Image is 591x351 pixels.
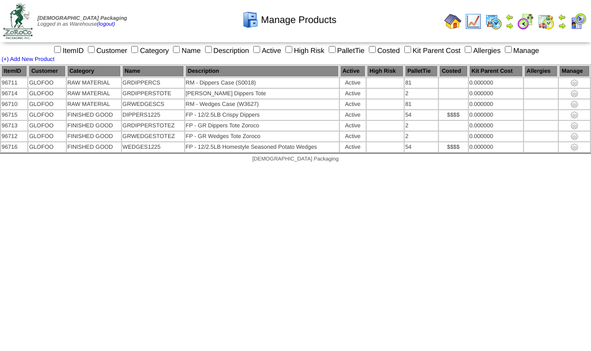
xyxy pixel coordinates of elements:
[505,21,514,30] img: arrowright.gif
[185,142,339,152] td: FP - 12/2.5LB Homestyle Seasoned Potato Wedges
[369,46,376,53] input: Costed
[570,132,579,141] img: settings.gif
[185,100,339,109] td: RM - Wedges Case (W3627)
[404,46,411,53] input: Kit Parent Cost
[537,13,555,30] img: calendarinout.gif
[405,132,438,141] td: 2
[469,110,523,120] td: 0.000000
[570,121,579,130] img: settings.gif
[1,121,27,131] td: 96713
[440,112,467,118] div: $$$$
[505,46,512,53] input: Manage
[54,46,61,53] input: ItemID
[405,142,438,152] td: 54
[405,100,438,109] td: 81
[67,110,121,120] td: FINISHED GOOD
[367,47,400,55] label: Costed
[570,79,579,87] img: settings.gif
[67,78,121,88] td: RAW MATERIAL
[28,78,65,88] td: GLOFOO
[88,46,95,53] input: Customer
[261,14,336,26] span: Manage Products
[122,78,184,88] td: GRDIPPERCS
[122,89,184,98] td: GRDIPPERSTOTE
[465,46,472,53] input: Allergies
[340,133,366,140] div: Active
[469,142,523,152] td: 0.000000
[185,65,339,77] th: Description
[252,156,338,162] span: [DEMOGRAPHIC_DATA] Packaging
[173,46,180,53] input: Name
[1,78,27,88] td: 96711
[67,142,121,152] td: FINISHED GOOD
[570,100,579,109] img: settings.gif
[469,100,523,109] td: 0.000000
[1,100,27,109] td: 96710
[3,3,33,39] img: zoroco-logo-small.webp
[67,100,121,109] td: RAW MATERIAL
[2,56,55,63] a: (+) Add New Product
[28,142,65,152] td: GLOFOO
[405,89,438,98] td: 2
[570,13,587,30] img: calendarcustomer.gif
[469,89,523,98] td: 0.000000
[1,110,27,120] td: 96715
[131,46,138,53] input: Category
[440,144,467,150] div: $$$$
[505,13,514,21] img: arrowleft.gif
[67,65,121,77] th: Category
[340,80,366,86] div: Active
[67,121,121,131] td: FINISHED GOOD
[205,46,212,53] input: Description
[285,46,292,53] input: High Risk
[28,132,65,141] td: GLOFOO
[503,47,539,55] label: Manage
[67,132,121,141] td: FINISHED GOOD
[329,46,336,53] input: PalletTie
[122,142,184,152] td: WEDGES1225
[242,11,259,28] img: cabinet.gif
[1,132,27,141] td: 96712
[405,65,438,77] th: PalletTie
[253,46,260,53] input: Active
[37,16,127,21] span: [DEMOGRAPHIC_DATA] Packaging
[559,65,590,77] th: Manage
[122,121,184,131] td: GRDIPPERSTOTEZ
[97,21,115,27] a: (logout)
[28,65,65,77] th: Customer
[185,121,339,131] td: FP - GR Dippers Tote Zoroco
[185,78,339,88] td: RM - Dippers Case (S0018)
[570,89,579,98] img: settings.gif
[86,47,127,55] label: Customer
[122,100,184,109] td: GRWEDGESCS
[28,110,65,120] td: GLOFOO
[465,13,482,30] img: line_graph.gif
[524,65,558,77] th: Allergies
[122,65,184,77] th: Name
[129,47,169,55] label: Category
[340,123,366,129] div: Active
[185,110,339,120] td: FP - 12/2.5LB Crispy Dippers
[367,65,404,77] th: High Risk
[283,47,324,55] label: High Risk
[340,144,366,150] div: Active
[1,89,27,98] td: 96714
[570,111,579,119] img: settings.gif
[28,100,65,109] td: GLOFOO
[203,47,249,55] label: Description
[570,143,579,151] img: settings.gif
[558,13,566,21] img: arrowleft.gif
[405,78,438,88] td: 81
[1,142,27,152] td: 96716
[340,112,366,118] div: Active
[402,47,461,55] label: Kit Parent Cost
[327,47,365,55] label: PalletTie
[469,121,523,131] td: 0.000000
[251,47,281,55] label: Active
[171,47,201,55] label: Name
[517,13,534,30] img: calendarblend.gif
[28,121,65,131] td: GLOFOO
[28,89,65,98] td: GLOFOO
[185,89,339,98] td: [PERSON_NAME] Dippers Tote
[439,65,467,77] th: Costed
